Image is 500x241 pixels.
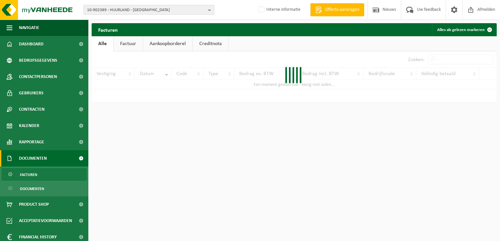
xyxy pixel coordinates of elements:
span: Acceptatievoorwaarden [19,213,72,229]
span: Facturen [20,169,37,181]
a: Factuur [114,36,143,51]
label: Interne informatie [257,5,300,15]
a: Offerte aanvragen [310,3,364,16]
span: Documenten [20,183,44,195]
button: Alles als gelezen markeren [432,23,496,36]
span: Offerte aanvragen [324,7,361,13]
h2: Facturen [92,23,124,36]
span: Contactpersonen [19,69,57,85]
a: Alle [92,36,113,51]
span: Rapportage [19,134,44,150]
span: Gebruikers [19,85,44,101]
span: Product Shop [19,196,49,213]
span: Bedrijfsgegevens [19,52,57,69]
a: Facturen [2,168,87,181]
span: Navigatie [19,20,39,36]
a: Aankoopborderel [143,36,192,51]
span: Documenten [19,150,47,167]
a: Creditnota [193,36,228,51]
span: Dashboard [19,36,44,52]
span: Contracten [19,101,45,118]
button: 10-902389 - HUURLAND - [GEOGRAPHIC_DATA] [83,5,214,15]
span: Kalender [19,118,39,134]
a: Documenten [2,182,87,195]
span: 10-902389 - HUURLAND - [GEOGRAPHIC_DATA] [87,5,205,15]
